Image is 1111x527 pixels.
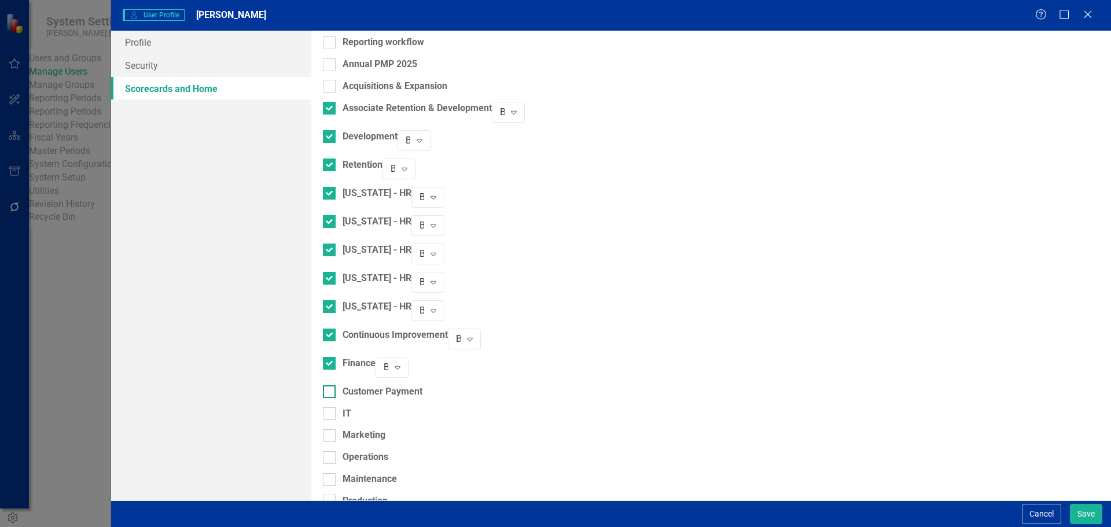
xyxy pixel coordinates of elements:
[391,162,395,175] div: Browser
[343,187,411,200] div: [US_STATE] - HR
[111,54,311,77] a: Security
[456,332,461,345] div: Browser
[343,102,492,115] div: Associate Retention & Development
[343,451,388,464] div: Operations
[343,272,411,285] div: [US_STATE] - HR
[343,58,417,71] div: Annual PMP 2025
[420,304,424,317] div: Browser
[111,31,311,54] a: Profile
[343,244,411,257] div: [US_STATE] - HR
[1022,504,1061,524] button: Cancel
[123,9,185,21] span: User Profile
[111,77,311,100] a: Scorecards and Home
[343,159,382,172] div: Retention
[343,473,397,486] div: Maintenance
[420,275,424,289] div: Browser
[420,247,424,260] div: Browser
[343,36,424,49] div: Reporting workflow
[343,495,388,508] div: Production
[343,300,411,314] div: [US_STATE] - HR
[196,9,266,20] span: [PERSON_NAME]
[343,429,385,442] div: Marketing
[343,215,411,229] div: [US_STATE] - HR
[384,360,388,374] div: Browser
[1070,504,1102,524] button: Save
[343,80,447,93] div: Acquisitions & Expansion
[343,385,422,399] div: Customer Payment
[343,407,351,421] div: IT
[420,190,424,204] div: Browser
[343,357,376,370] div: Finance
[343,130,398,143] div: Development
[420,219,424,232] div: Browser
[500,105,505,119] div: Browser
[406,134,410,147] div: Browser
[343,329,448,342] div: Continuous Improvement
